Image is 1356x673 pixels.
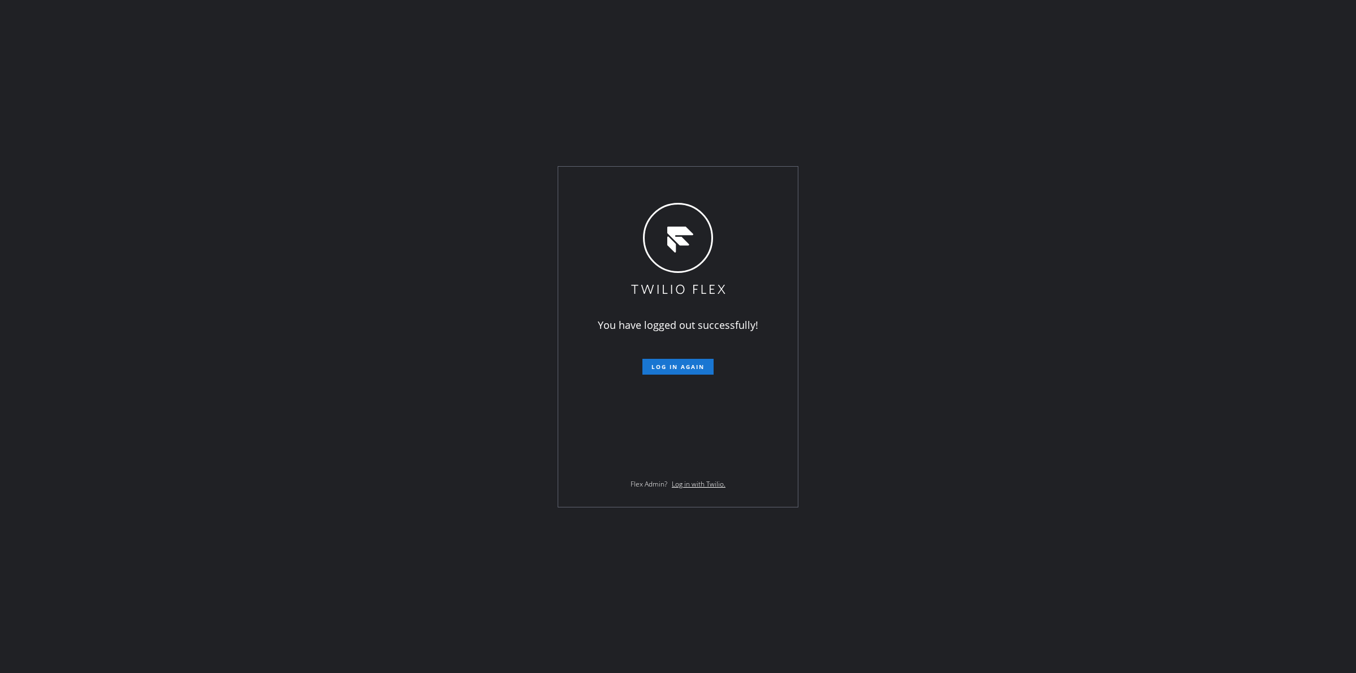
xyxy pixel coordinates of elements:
span: Flex Admin? [631,479,667,489]
span: You have logged out successfully! [598,318,758,332]
span: Log in again [651,363,705,371]
button: Log in again [642,359,714,375]
a: Log in with Twilio. [672,479,725,489]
